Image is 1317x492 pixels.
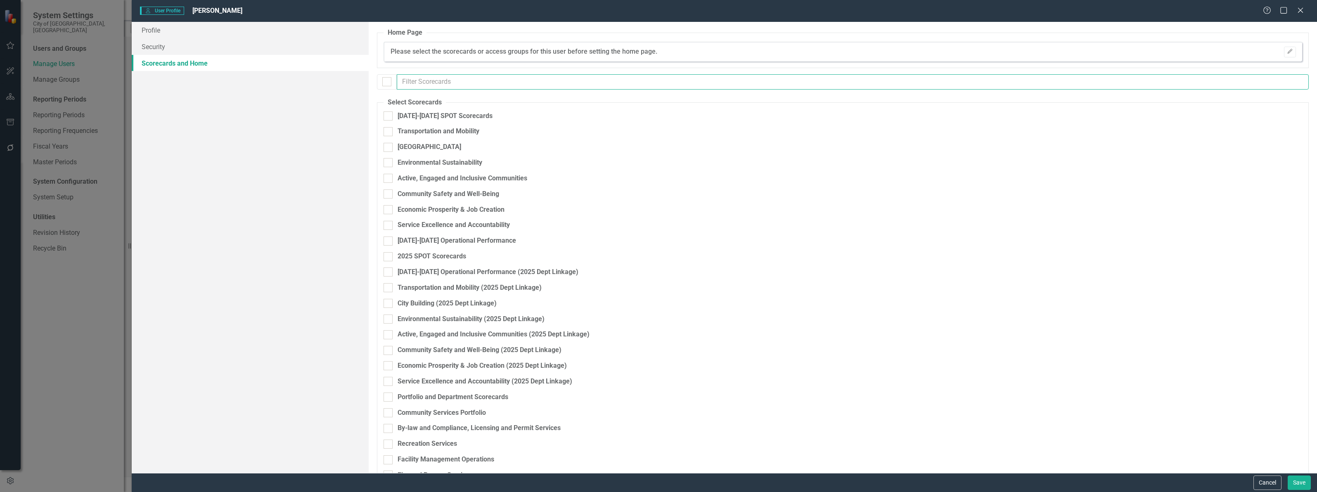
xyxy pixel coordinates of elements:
[398,423,561,433] div: By-law and Compliance, Licensing and Permit Services
[398,283,542,293] div: Transportation and Mobility (2025 Dept Linkage)
[398,408,486,418] div: Community Services Portfolio
[398,189,499,199] div: Community Safety and Well-Being
[384,98,446,107] legend: Select Scorecards
[398,220,510,230] div: Service Excellence and Accountability
[192,7,242,14] span: [PERSON_NAME]
[398,439,457,449] div: Recreation Services
[398,205,505,215] div: Economic Prosperity & Job Creation
[398,127,479,136] div: Transportation and Mobility
[398,158,482,168] div: Environmental Sustainability
[384,28,426,38] legend: Home Page
[398,361,567,371] div: Economic Prosperity & Job Creation (2025 Dept Linkage)
[1253,475,1281,490] button: Cancel
[398,330,590,339] div: Active, Engaged and Inclusive Communities (2025 Dept Linkage)
[398,315,545,324] div: Environmental Sustainability (2025 Dept Linkage)
[398,455,494,464] div: Facility Management Operations
[398,174,527,183] div: Active, Engaged and Inclusive Communities
[132,38,369,55] a: Security
[398,377,572,386] div: Service Excellence and Accountability (2025 Dept Linkage)
[391,47,657,57] div: Please select the scorecards or access groups for this user before setting the home page.
[1284,47,1296,57] button: Please Save To Continue
[398,345,561,355] div: Community Safety and Well-Being (2025 Dept Linkage)
[132,55,369,71] a: Scorecards and Home
[398,111,493,121] div: [DATE]-[DATE] SPOT Scorecards
[398,299,497,308] div: City Building (2025 Dept Linkage)
[398,267,578,277] div: [DATE]-[DATE] Operational Performance (2025 Dept Linkage)
[398,393,508,402] div: Portfolio and Department Scorecards
[397,74,1309,90] input: Filter Scorecards
[398,236,516,246] div: [DATE]-[DATE] Operational Performance
[398,471,469,480] div: Fire and Rescue Service
[398,252,466,261] div: 2025 SPOT Scorecards
[1288,475,1311,490] button: Save
[398,142,461,152] div: [GEOGRAPHIC_DATA]
[140,7,184,15] span: User Profile
[132,22,369,38] a: Profile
